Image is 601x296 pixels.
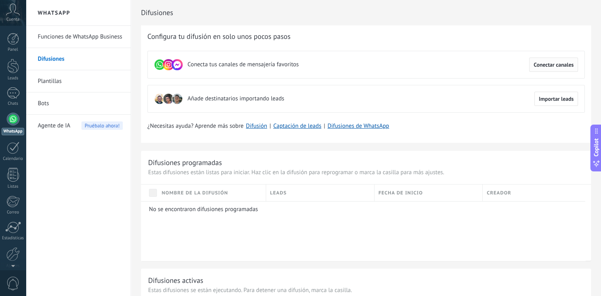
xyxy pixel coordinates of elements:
[2,76,25,81] div: Leads
[147,122,243,130] span: ¿Necesitas ayuda? Aprende más sobre
[2,156,25,161] div: Calendario
[148,169,584,176] p: Estas difusiones están listas para iniciar. Haz clic en la difusión para reprogramar o marca la c...
[81,121,123,130] span: Pruébalo ahora!
[38,92,123,115] a: Bots
[148,276,203,285] div: Difusiones activas
[379,189,423,197] span: Fecha de inicio
[154,93,165,104] img: leadIcon
[2,236,25,241] div: Estadísticas
[148,286,584,294] p: Estas difusiones se están ejecutando. Para detener una difusión, marca la casilla.
[592,138,600,157] span: Copilot
[2,101,25,106] div: Chats
[246,122,267,130] a: Difusión
[327,122,389,130] a: Difusiones de WhatsApp
[148,158,222,167] div: Difusiones programadas
[147,122,585,130] div: | |
[539,96,574,102] span: Importar leads
[26,26,131,48] li: Funciones de WhatsApp Business
[38,48,123,70] a: Difusiones
[487,189,511,197] span: Creador
[172,93,183,104] img: leadIcon
[529,58,578,72] button: Conectar canales
[38,115,123,137] a: Agente de IAPruébalo ahora!
[533,62,574,67] span: Conectar canales
[38,26,123,48] a: Funciones de WhatsApp Business
[38,70,123,92] a: Plantillas
[26,70,131,92] li: Plantillas
[147,32,290,41] span: Configura tu difusión en solo unos pocos pasos
[149,206,580,213] p: No se encontraron difusiones programadas
[273,122,321,130] a: Captación de leads
[270,189,287,197] span: Leads
[162,189,228,197] span: Nombre de la difusión
[2,128,24,135] div: WhatsApp
[534,92,578,106] button: Importar leads
[26,92,131,115] li: Bots
[26,115,131,136] li: Agente de IA
[187,95,284,103] span: Añade destinatarios importando leads
[2,47,25,52] div: Panel
[38,115,70,137] span: Agente de IA
[163,93,174,104] img: leadIcon
[6,17,19,22] span: Cuenta
[141,5,591,21] h2: Difusiones
[2,184,25,189] div: Listas
[187,61,299,69] span: Conecta tus canales de mensajería favoritos
[2,210,25,215] div: Correo
[26,48,131,70] li: Difusiones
